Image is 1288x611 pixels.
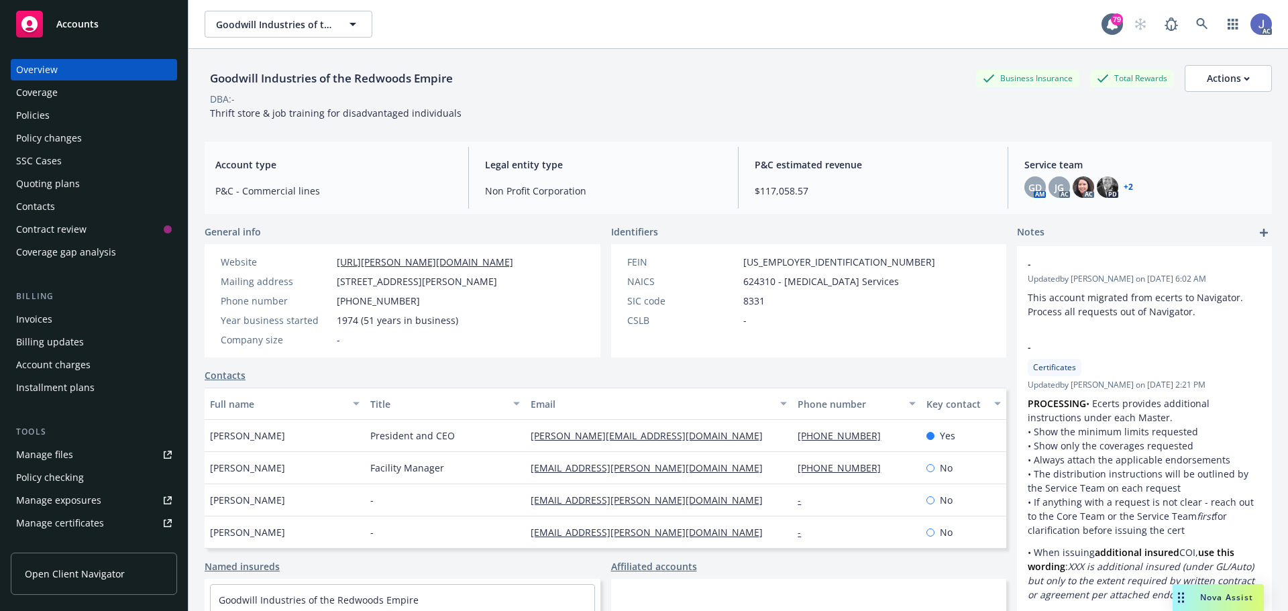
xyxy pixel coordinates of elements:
[221,294,331,308] div: Phone number
[16,219,87,240] div: Contract review
[56,19,99,30] span: Accounts
[11,512,177,534] a: Manage certificates
[337,333,340,347] span: -
[1028,257,1226,271] span: -
[205,11,372,38] button: Goodwill Industries of the Redwoods Empire
[25,567,125,581] span: Open Client Navigator
[370,429,455,443] span: President and CEO
[11,467,177,488] a: Policy checking
[1028,180,1042,195] span: GD
[1197,510,1214,522] em: first
[1095,546,1179,559] strong: additional insured
[525,388,792,420] button: Email
[921,388,1006,420] button: Key contact
[485,184,722,198] span: Non Profit Corporation
[16,535,84,557] div: Manage claims
[798,526,812,539] a: -
[337,274,497,288] span: [STREET_ADDRESS][PERSON_NAME]
[205,559,280,573] a: Named insureds
[1024,158,1261,172] span: Service team
[216,17,332,32] span: Goodwill Industries of the Redwoods Empire
[16,444,73,465] div: Manage files
[1017,225,1044,241] span: Notes
[940,493,953,507] span: No
[798,494,812,506] a: -
[16,309,52,330] div: Invoices
[1200,592,1253,603] span: Nova Assist
[1256,225,1272,241] a: add
[370,397,505,411] div: Title
[11,82,177,103] a: Coverage
[531,429,773,442] a: [PERSON_NAME][EMAIL_ADDRESS][DOMAIN_NAME]
[16,512,104,534] div: Manage certificates
[798,429,892,442] a: [PHONE_NUMBER]
[1055,180,1064,195] span: JG
[1017,246,1272,329] div: -Updatedby [PERSON_NAME] on [DATE] 6:02 AMThis account migrated from ecerts to Navigator. Process...
[1028,379,1261,391] span: Updated by [PERSON_NAME] on [DATE] 2:21 PM
[11,490,177,511] a: Manage exposures
[16,241,116,263] div: Coverage gap analysis
[221,313,331,327] div: Year business started
[1207,66,1250,91] div: Actions
[210,525,285,539] span: [PERSON_NAME]
[16,196,55,217] div: Contacts
[926,397,986,411] div: Key contact
[611,559,697,573] a: Affiliated accounts
[611,225,658,239] span: Identifiers
[210,461,285,475] span: [PERSON_NAME]
[221,333,331,347] div: Company size
[627,255,738,269] div: FEIN
[798,397,900,411] div: Phone number
[205,388,365,420] button: Full name
[210,107,462,119] span: Thrift store & job training for disadvantaged individuals
[743,294,765,308] span: 8331
[1158,11,1185,38] a: Report a Bug
[11,173,177,195] a: Quoting plans
[337,256,513,268] a: [URL][PERSON_NAME][DOMAIN_NAME]
[16,127,82,149] div: Policy changes
[11,444,177,465] a: Manage files
[1220,11,1246,38] a: Switch app
[11,425,177,439] div: Tools
[210,493,285,507] span: [PERSON_NAME]
[1028,291,1246,318] span: This account migrated from ecerts to Navigator. Process all requests out of Navigator.
[370,461,444,475] span: Facility Manager
[743,255,935,269] span: [US_EMPLOYER_IDENTIFICATION_NUMBER]
[940,525,953,539] span: No
[370,525,374,539] span: -
[531,494,773,506] a: [EMAIL_ADDRESS][PERSON_NAME][DOMAIN_NAME]
[205,70,458,87] div: Goodwill Industries of the Redwoods Empire
[365,388,525,420] button: Title
[16,150,62,172] div: SSC Cases
[16,354,91,376] div: Account charges
[11,377,177,398] a: Installment plans
[11,196,177,217] a: Contacts
[11,309,177,330] a: Invoices
[531,397,772,411] div: Email
[627,274,738,288] div: NAICS
[1127,11,1154,38] a: Start snowing
[940,429,955,443] span: Yes
[743,274,899,288] span: 624310 - [MEDICAL_DATA] Services
[1185,65,1272,92] button: Actions
[1028,340,1226,354] span: -
[485,158,722,172] span: Legal entity type
[1073,176,1094,198] img: photo
[16,467,84,488] div: Policy checking
[1090,70,1174,87] div: Total Rewards
[16,105,50,126] div: Policies
[337,294,420,308] span: [PHONE_NUMBER]
[531,461,773,474] a: [EMAIL_ADDRESS][PERSON_NAME][DOMAIN_NAME]
[210,429,285,443] span: [PERSON_NAME]
[205,225,261,239] span: General info
[627,313,738,327] div: CSLB
[16,331,84,353] div: Billing updates
[1173,584,1189,611] div: Drag to move
[11,535,177,557] a: Manage claims
[370,493,374,507] span: -
[531,526,773,539] a: [EMAIL_ADDRESS][PERSON_NAME][DOMAIN_NAME]
[215,158,452,172] span: Account type
[11,219,177,240] a: Contract review
[1028,560,1257,601] em: XXX is additional insured (under GL/Auto) but only to the extent required by written contract or ...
